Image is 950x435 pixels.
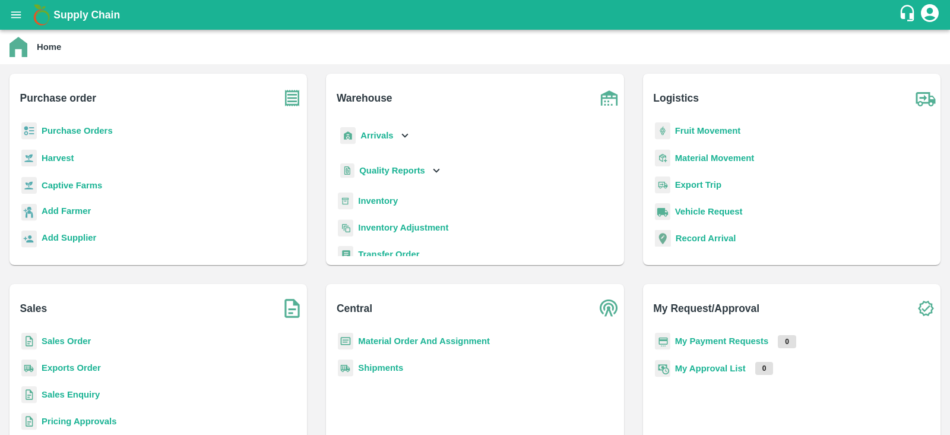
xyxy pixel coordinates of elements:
b: Arrivals [360,131,393,140]
b: Home [37,42,61,52]
img: inventory [338,219,353,237]
a: Harvest [42,153,74,163]
img: material [655,149,670,167]
img: purchase [277,83,307,113]
img: sales [21,386,37,404]
a: Record Arrival [676,234,736,243]
div: Arrivals [338,122,411,149]
b: Supply Chain [53,9,120,21]
a: Sales Enquiry [42,390,100,399]
b: Quality Reports [359,166,425,175]
a: My Payment Requests [675,336,769,346]
a: My Approval List [675,364,746,373]
img: check [911,294,940,323]
p: 0 [755,362,774,375]
a: Pricing Approvals [42,417,116,426]
img: shipments [21,360,37,377]
a: Supply Chain [53,7,898,23]
a: Fruit Movement [675,126,741,135]
a: Vehicle Request [675,207,743,216]
img: sales [21,333,37,350]
b: Central [337,300,372,317]
b: My Request/Approval [653,300,759,317]
p: 0 [778,335,796,348]
img: fruit [655,122,670,140]
b: Warehouse [337,90,392,106]
img: qualityReport [340,163,354,178]
img: delivery [655,176,670,194]
a: Shipments [358,363,403,373]
b: Sales [20,300,47,317]
a: Inventory Adjustment [358,223,448,232]
img: supplier [21,231,37,248]
img: whInventory [338,193,353,210]
img: warehouse [594,83,624,113]
div: account of current user [919,2,940,27]
b: Logistics [653,90,699,106]
img: recordArrival [655,230,671,247]
a: Purchase Orders [42,126,113,135]
img: vehicle [655,203,670,220]
a: Export Trip [675,180,721,190]
img: truck [911,83,940,113]
img: payment [655,333,670,350]
img: home [9,37,27,57]
a: Transfer Order [358,250,419,259]
img: soSales [277,294,307,323]
a: Captive Farms [42,181,102,190]
b: Purchase order [20,90,96,106]
b: Add Supplier [42,233,96,242]
a: Material Order And Assignment [358,336,490,346]
img: whArrival [340,127,356,144]
a: Material Movement [675,153,755,163]
a: Inventory [358,196,398,206]
img: harvest [21,176,37,194]
a: Exports Order [42,363,101,373]
div: Quality Reports [338,159,443,183]
button: open drawer [2,1,30,29]
img: centralMaterial [338,333,353,350]
img: approval [655,360,670,377]
img: reciept [21,122,37,140]
b: Add Farmer [42,206,91,216]
img: central [594,294,624,323]
img: harvest [21,149,37,167]
a: Add Farmer [42,204,91,220]
img: farmer [21,204,37,221]
img: sales [21,413,37,430]
img: shipments [338,360,353,377]
a: Sales Order [42,336,91,346]
img: logo [30,3,53,27]
div: customer-support [898,4,919,26]
a: Add Supplier [42,231,96,247]
img: whTransfer [338,246,353,263]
